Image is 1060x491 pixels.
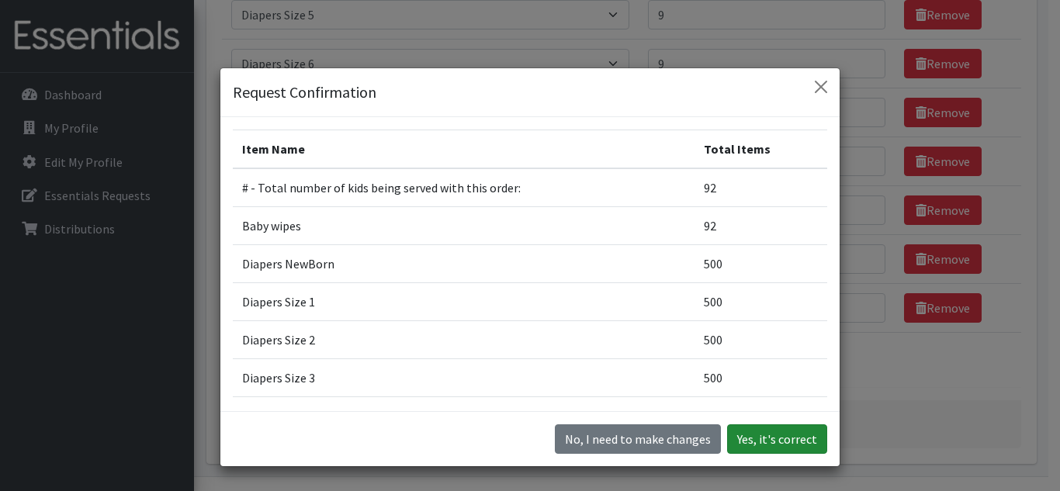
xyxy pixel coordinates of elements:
[695,282,827,320] td: 500
[695,244,827,282] td: 500
[695,320,827,358] td: 500
[727,424,827,454] button: Yes, it's correct
[695,396,827,434] td: 500
[809,74,833,99] button: Close
[233,206,695,244] td: Baby wipes
[695,206,827,244] td: 92
[695,130,827,168] th: Total Items
[233,358,695,396] td: Diapers Size 3
[233,244,695,282] td: Diapers NewBorn
[233,130,695,168] th: Item Name
[233,396,695,434] td: Diapers Size 4
[233,320,695,358] td: Diapers Size 2
[695,358,827,396] td: 500
[233,282,695,320] td: Diapers Size 1
[555,424,721,454] button: No I need to make changes
[233,81,376,104] h5: Request Confirmation
[695,168,827,207] td: 92
[233,168,695,207] td: # - Total number of kids being served with this order:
